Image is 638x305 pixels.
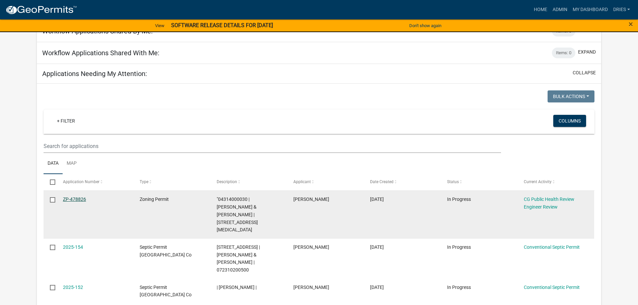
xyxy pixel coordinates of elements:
span: 09/15/2025 [370,197,384,202]
a: Engineer Review [524,204,558,210]
span: Type [140,179,148,184]
datatable-header-cell: Date Created [364,174,440,190]
datatable-header-cell: Description [210,174,287,190]
span: Septic Permit Cerro Gordo Co [140,285,192,298]
datatable-header-cell: Current Activity [517,174,594,190]
button: expand [578,49,596,56]
span: Date Created [370,179,394,184]
datatable-header-cell: Select [44,174,56,190]
span: Tim Jantsch [293,197,329,202]
datatable-header-cell: Status [441,174,517,190]
button: collapse [573,69,596,76]
a: 2025-152 [63,285,83,290]
a: CG Public Health Review [524,197,574,202]
a: Admin [550,3,570,16]
span: Description [217,179,237,184]
button: Columns [553,115,586,127]
datatable-header-cell: Applicant [287,174,364,190]
span: 1027 FAIR MEADOW DR | MALEK GREGORY T & JAMIE L | 072310200500 [217,244,260,273]
span: Current Activity [524,179,552,184]
span: JD Sliger [293,244,329,250]
span: Septic Permit Cerro Gordo Co [140,244,192,257]
a: Conventional Septic Permit [524,285,580,290]
span: In Progress [447,244,471,250]
span: In Progress [447,285,471,290]
div: Items: 0 [552,48,575,58]
a: dries [611,3,633,16]
a: Conventional Septic Permit [524,244,580,250]
a: ZP-478826 [63,197,86,202]
span: × [629,19,633,29]
datatable-header-cell: Application Number [57,174,133,190]
a: 2025-154 [63,244,83,250]
datatable-header-cell: Type [133,174,210,190]
input: Search for applications [44,139,501,153]
span: Mark Mathre [293,285,329,290]
span: | Chris Vaughn | [217,285,257,290]
span: "04314000030 | JANTSCH TIMOTHY C & ERIN L | 19222 THRUSH AVE [217,197,258,232]
button: Bulk Actions [548,90,594,102]
strong: SOFTWARE RELEASE DETAILS FOR [DATE] [171,22,273,28]
a: Map [63,153,81,174]
a: Data [44,153,63,174]
h5: Workflow Applications Shared With Me: [42,49,159,57]
a: View [152,20,167,31]
h5: Applications Needing My Attention: [42,70,147,78]
span: 08/22/2025 [370,244,384,250]
span: Applicant [293,179,311,184]
a: + Filter [52,115,80,127]
button: Don't show again [407,20,444,31]
span: Application Number [63,179,99,184]
a: Home [531,3,550,16]
button: Close [629,20,633,28]
span: Zoning Permit [140,197,169,202]
span: 08/21/2025 [370,285,384,290]
a: My Dashboard [570,3,611,16]
span: In Progress [447,197,471,202]
span: Status [447,179,459,184]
